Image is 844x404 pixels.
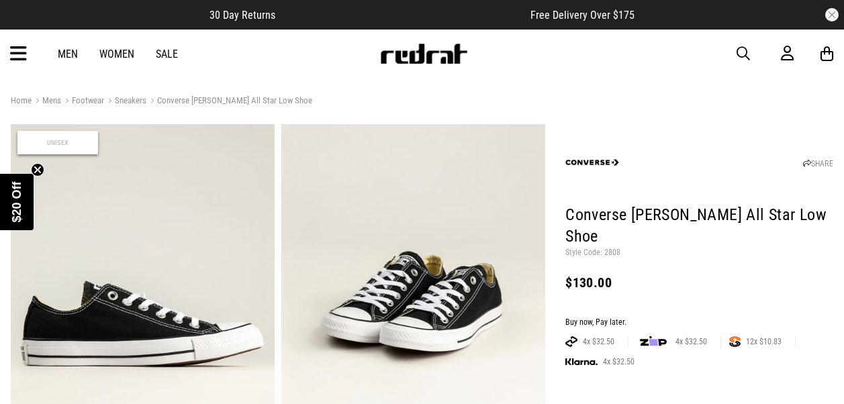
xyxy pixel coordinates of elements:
[530,9,635,21] span: Free Delivery Over $175
[729,336,741,347] img: SPLITPAY
[104,95,146,108] a: Sneakers
[640,335,667,348] img: zip
[379,44,468,64] img: Redrat logo
[11,95,32,105] a: Home
[598,356,640,367] span: 4x $32.50
[565,336,577,347] img: AFTERPAY
[302,8,504,21] iframe: Customer reviews powered by Trustpilot
[565,205,833,248] h1: Converse [PERSON_NAME] All Star Low Shoe
[577,336,620,347] span: 4x $32.50
[670,336,712,347] span: 4x $32.50
[156,48,178,60] a: Sale
[788,348,844,404] iframe: LiveChat chat widget
[61,95,104,108] a: Footwear
[565,248,833,258] p: Style Code: 2808
[565,136,619,189] img: Converse
[565,274,833,291] div: $130.00
[565,358,598,366] img: KLARNA
[99,48,134,60] a: Women
[565,317,833,328] div: Buy now, Pay later.
[32,95,61,108] a: Mens
[58,48,78,60] a: Men
[741,336,787,347] span: 12x $10.83
[803,159,833,168] a: SHARE
[10,181,24,222] span: $20 Off
[31,163,44,176] button: Close teaser
[209,9,275,21] span: 30 Day Returns
[146,95,312,108] a: Converse [PERSON_NAME] All Star Low Shoe
[17,131,98,154] span: Unisex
